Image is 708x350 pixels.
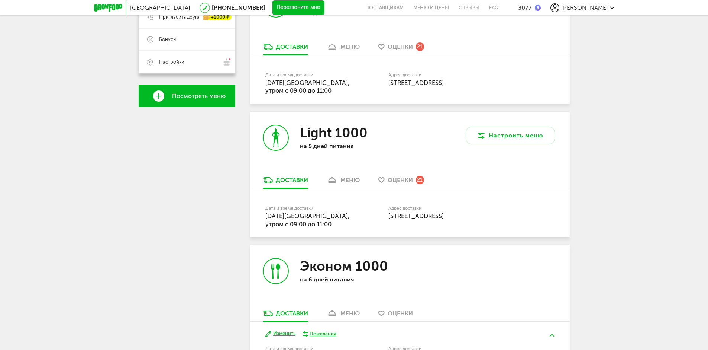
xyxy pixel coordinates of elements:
span: [GEOGRAPHIC_DATA] [130,4,190,11]
a: Доставки [259,43,312,55]
a: Настройки [139,51,235,73]
a: меню [323,43,363,55]
h3: Эконом 1000 [300,258,388,274]
span: Пригласить друга [159,14,200,20]
div: меню [340,310,360,317]
a: меню [323,309,363,321]
div: 3077 [518,4,532,11]
div: 21 [416,176,424,184]
p: на 5 дней питания [300,143,397,150]
span: [PERSON_NAME] [561,4,608,11]
span: Настройки [159,59,184,66]
a: Оценки [375,309,417,321]
div: 21 [416,42,424,51]
div: Доставки [276,43,308,50]
button: Пожелания [303,331,337,337]
span: Оценки [388,176,413,184]
a: [PHONE_NUMBER] [212,4,265,11]
span: [STREET_ADDRESS] [388,79,444,86]
a: Пригласить друга +1000 ₽ [139,6,235,28]
span: Бонусы [159,36,177,43]
label: Адрес доставки [388,206,527,210]
a: Посмотреть меню [139,85,235,107]
a: Доставки [259,309,312,321]
label: Дата и время доставки [265,73,350,77]
a: Бонусы [139,28,235,51]
h3: Light 1000 [300,125,368,141]
button: Изменить [265,330,295,337]
div: меню [340,43,360,50]
img: arrow-up-green.5eb5f82.svg [550,334,554,337]
div: Пожелания [310,331,336,337]
p: на 6 дней питания [300,276,397,283]
div: Доставки [276,310,308,317]
a: меню [323,176,363,188]
span: [DATE][GEOGRAPHIC_DATA], утром c 09:00 до 11:00 [265,212,350,227]
span: Оценки [388,310,413,317]
span: [STREET_ADDRESS] [388,212,444,220]
a: Оценки 21 [375,176,428,188]
label: Дата и время доставки [265,206,350,210]
img: bonus_b.cdccf46.png [535,5,541,11]
div: Доставки [276,176,308,184]
span: [DATE][GEOGRAPHIC_DATA], утром c 09:00 до 11:00 [265,79,350,94]
a: Оценки 21 [375,43,428,55]
button: Настроить меню [466,127,555,144]
span: Посмотреть меню [172,93,226,99]
a: Доставки [259,176,312,188]
label: Адрес доставки [388,73,527,77]
div: меню [340,176,360,184]
div: +1000 ₽ [203,14,232,20]
button: Перезвоните мне [272,0,324,15]
span: Оценки [388,43,413,50]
